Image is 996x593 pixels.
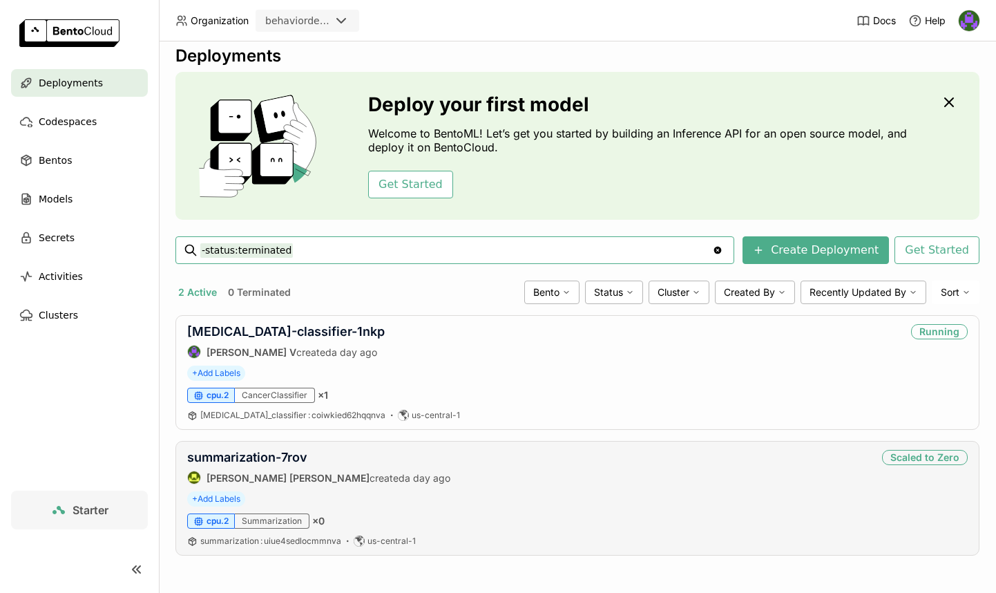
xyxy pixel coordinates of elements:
span: × 0 [312,515,325,527]
span: Sort [941,286,959,299]
span: Deployments [39,75,103,91]
a: Deployments [11,69,148,97]
span: Organization [191,15,249,27]
a: [MEDICAL_DATA]-classifier-1nkp [187,324,385,339]
div: Summarization [235,514,309,529]
div: Running [911,324,968,339]
button: 2 Active [175,283,220,301]
div: Recently Updated By [801,281,926,304]
span: Codespaces [39,113,97,130]
span: Bento [533,286,559,299]
button: 0 Terminated [225,283,294,301]
span: Clusters [39,307,78,323]
span: : [260,536,262,546]
input: Search [200,239,712,261]
svg: Clear value [712,245,723,256]
button: Get Started [894,236,979,264]
span: Docs [873,15,896,27]
div: Cluster [649,281,709,304]
div: Help [908,14,946,28]
a: Secrets [11,224,148,252]
a: Starter [11,491,148,529]
span: Secrets [39,229,75,246]
span: Models [39,191,73,207]
img: Gautham V [959,10,979,31]
img: logo [19,19,119,47]
a: Models [11,185,148,213]
span: Recently Updated By [810,286,906,299]
a: Codespaces [11,108,148,135]
span: Help [925,15,946,27]
p: Welcome to BentoML! Let’s get you started by building an Inference API for an open source model, ... [368,126,914,154]
div: created [187,345,385,359]
span: cpu.2 [207,390,229,401]
span: [MEDICAL_DATA]_classifier coiwkied62hqqnva [200,410,385,420]
span: Created By [724,286,775,299]
a: [MEDICAL_DATA]_classifier:coiwkied62hqqnva [200,410,385,421]
div: Status [585,281,643,304]
span: a day ago [405,472,450,484]
span: Status [594,286,623,299]
span: Activities [39,268,83,285]
h3: Deploy your first model [368,93,914,115]
span: +Add Labels [187,366,245,381]
img: Gautham V [188,346,200,358]
div: Created By [715,281,795,304]
button: Get Started [368,171,453,198]
a: summarization:uiue4sedlocmmnva [200,536,341,547]
strong: [PERSON_NAME] V [207,346,296,358]
span: us-central-1 [367,536,416,547]
div: Scaled to Zero [882,450,968,465]
div: behaviordelta [265,14,330,28]
span: × 1 [318,389,328,402]
img: Jian Shen Yap [188,471,200,484]
a: Clusters [11,301,148,329]
span: Starter [73,503,108,517]
img: cover onboarding [186,94,335,198]
span: summarization uiue4sedlocmmnva [200,536,341,546]
span: : [308,410,310,420]
a: Activities [11,263,148,290]
div: Sort [932,281,979,304]
div: Deployments [175,46,979,66]
button: Create Deployment [743,236,889,264]
a: summarization-7rov [187,450,307,464]
span: us-central-1 [412,410,460,421]
div: created [187,471,450,484]
div: CancerClassifier [235,388,315,403]
span: Bentos [39,152,72,169]
strong: [PERSON_NAME] [PERSON_NAME] [207,472,370,484]
span: cpu.2 [207,516,229,527]
a: Docs [856,14,896,28]
a: Bentos [11,147,148,174]
input: Selected behaviordelta. [332,15,333,28]
span: Cluster [658,286,689,299]
span: +Add Labels [187,491,245,507]
span: a day ago [332,346,377,358]
div: Bento [524,281,580,304]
